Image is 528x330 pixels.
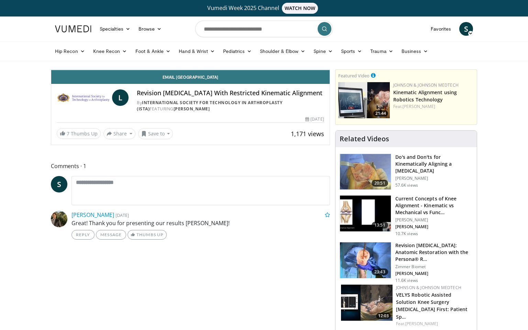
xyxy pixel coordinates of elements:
span: 23:43 [372,268,388,275]
img: International Society for Technology in Arthroplasty (ISTA) [57,89,109,106]
span: 13:51 [372,222,388,229]
a: L [112,89,129,106]
a: Kinematic Alignment using Robotics Technology [393,89,457,103]
p: 10.7K views [395,231,418,236]
img: 82aed814-74a6-417c-912b-6e8fe9b5b7d4.150x105_q85_crop-smart_upscale.jpg [340,242,391,278]
input: Search topics, interventions [195,21,333,37]
a: Trauma [366,44,397,58]
a: 21:44 [338,82,390,118]
span: 12:03 [376,313,391,319]
h4: Revision [MEDICAL_DATA] With Restricted Kinematic Alignment [137,89,324,97]
button: Save to [138,128,173,139]
span: 20:51 [372,180,388,187]
div: Feat. [393,103,474,110]
a: 20:51 Do's and Don'ts for Kinematically Aligning a [MEDICAL_DATA] [PERSON_NAME] 57.6K views [340,154,473,190]
a: Hip Recon [51,44,89,58]
a: Knee Recon [89,44,131,58]
a: Spine [309,44,337,58]
a: Browse [134,22,166,36]
small: Featured Video [338,73,370,79]
h4: Related Videos [340,135,389,143]
p: [PERSON_NAME] [395,176,473,181]
a: VELYS Robotic Assisted Solution Knee Surgery [MEDICAL_DATA] First: Patient Sp… [396,291,468,320]
img: VuMedi Logo [55,25,91,32]
p: [PERSON_NAME] [395,217,473,223]
span: WATCH NOW [282,3,318,14]
small: [DATE] [115,212,129,218]
a: 23:43 Revision [MEDICAL_DATA]: Anatomic Restoration with the Persona® R… Zimmer Biomet [PERSON_NA... [340,242,473,283]
a: Johnson & Johnson MedTech [396,285,461,290]
p: Great! Thank you for presenting our results [PERSON_NAME]! [71,219,330,227]
a: Thumbs Up [128,230,166,240]
img: ab6dcc5e-23fe-4b2c-862c-91d6e6d499b4.150x105_q85_crop-smart_upscale.jpg [340,196,391,231]
p: Zimmer Biomet [395,264,473,269]
a: S [51,176,67,192]
h3: Do's and Don'ts for Kinematically Aligning a [MEDICAL_DATA] [395,154,473,174]
a: Message [96,230,126,240]
p: [PERSON_NAME] [395,271,473,276]
a: Sports [337,44,366,58]
p: 57.6K views [395,183,418,188]
a: Shoulder & Elbow [256,44,309,58]
a: International Society for Technology in Arthroplasty (ISTA) [137,100,282,112]
a: S [459,22,473,36]
a: Business [397,44,432,58]
div: Feat. [396,321,471,327]
span: 7 [67,130,69,137]
a: Favorites [427,22,455,36]
h3: Current Concepts of Knee Alignment - Kinematic vs Mechanical vs Func… [395,195,473,216]
a: 13:51 Current Concepts of Knee Alignment - Kinematic vs Mechanical vs Func… [PERSON_NAME] [PERSON... [340,195,473,236]
span: 1,171 views [291,130,324,138]
a: [PERSON_NAME] [71,211,114,219]
a: Reply [71,230,95,240]
a: Foot & Ankle [131,44,175,58]
span: Comments 1 [51,162,330,170]
a: [PERSON_NAME] [403,103,435,109]
p: [PERSON_NAME] [395,224,473,230]
div: By FEATURING [137,100,324,112]
a: 7 Thumbs Up [57,128,101,139]
a: 12:03 [341,285,393,321]
a: [PERSON_NAME] [174,106,210,112]
a: Pediatrics [219,44,256,58]
a: Email [GEOGRAPHIC_DATA] [51,70,330,84]
h3: Revision [MEDICAL_DATA]: Anatomic Restoration with the Persona® R… [395,242,473,263]
a: Johnson & Johnson MedTech [393,82,459,88]
a: Specialties [96,22,134,36]
img: abe8434e-c392-4864-8b80-6cc2396b85ec.150x105_q85_crop-smart_upscale.jpg [341,285,393,321]
img: Avatar [51,211,67,227]
span: 21:44 [373,110,388,117]
img: 85482610-0380-4aae-aa4a-4a9be0c1a4f1.150x105_q85_crop-smart_upscale.jpg [338,82,390,118]
a: [PERSON_NAME] [405,321,438,327]
p: 11.6K views [395,278,418,283]
a: Hand & Wrist [175,44,219,58]
a: Vumedi Week 2025 ChannelWATCH NOW [56,3,472,14]
button: Share [103,128,135,139]
img: howell_knee_1.png.150x105_q85_crop-smart_upscale.jpg [340,154,391,190]
div: [DATE] [305,116,324,122]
